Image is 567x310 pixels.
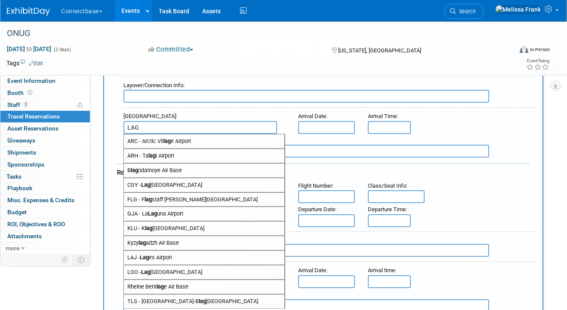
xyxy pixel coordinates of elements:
[124,164,284,177] span: B odatnoye Air Base
[0,195,90,206] a: Misc. Expenses & Credits
[368,182,406,189] span: Class/Seat Info
[470,45,550,58] div: Event Format
[139,240,146,246] strong: lag
[0,182,90,194] a: Playbook
[7,77,55,84] span: Event Information
[124,236,284,250] span: Kyzy adzh Air Base
[5,3,400,12] body: Rich Text Area. Press ALT-0 for help.
[7,233,42,240] span: Attachments
[124,134,284,148] span: ARC - Arctic Vil e Airport
[0,87,90,99] a: Booth
[7,89,34,96] span: Booth
[0,147,90,158] a: Shipments
[141,182,150,188] strong: Lag
[124,178,284,192] span: CGY - [GEOGRAPHIC_DATA]
[0,219,90,230] a: ROI, Objectives & ROO
[0,207,90,218] a: Budget
[456,8,476,15] span: Search
[124,149,284,163] span: ARH - Ta i Airport
[0,75,90,87] a: Event Information
[0,123,90,134] a: Asset Reservations
[163,138,171,144] strong: lag
[298,182,332,189] span: Flight Number
[6,59,43,67] td: Tags
[298,206,336,213] small: :
[117,169,189,176] span: Return Flight (flight back)
[298,267,326,274] span: Arrival Date
[7,149,36,156] span: Shipments
[7,161,44,168] span: Sponsorships
[124,193,284,207] span: FLG - F staff [PERSON_NAME][GEOGRAPHIC_DATA]
[6,173,22,180] span: Tasks
[25,46,33,52] span: to
[26,89,34,96] span: Booth not reserved yet
[199,298,206,304] strong: lag
[73,254,90,265] td: Toggle Event Tabs
[124,295,284,308] span: TLS - [GEOGRAPHIC_DATA]-B [GEOGRAPHIC_DATA]
[338,47,421,54] span: [US_STATE], [GEOGRAPHIC_DATA]
[22,101,29,108] span: 3
[526,59,549,63] div: Event Rating
[530,46,550,53] div: In-Person
[368,267,396,274] small: :
[6,45,52,53] span: [DATE] [DATE]
[131,167,138,173] strong: lag
[124,251,284,264] span: LAJ - es Airport
[298,113,326,119] span: Arrival Date
[495,5,541,14] img: Melissa Frank
[0,99,90,111] a: Staff3
[123,113,177,119] small: :
[77,101,83,109] span: Potential Scheduling Conflict -- at least one attendee is tagged in another overlapping event.
[7,125,59,132] span: Asset Reservations
[7,185,32,191] span: Playbook
[368,206,407,213] small: :
[444,4,484,19] a: Search
[58,254,73,265] td: Personalize Event Tab Strip
[298,182,333,189] small: :
[124,207,284,221] span: GJA - La una Airport
[124,222,284,235] span: KLU - K [GEOGRAPHIC_DATA]
[145,45,197,54] button: Committed
[368,182,407,189] small: :
[298,267,327,274] small: :
[7,221,65,228] span: ROI, Objectives & ROO
[368,113,397,119] span: Arrival Time
[0,243,90,254] a: more
[6,245,19,252] span: more
[7,137,35,144] span: Giveaways
[123,113,176,119] span: [GEOGRAPHIC_DATA]
[157,283,164,290] strong: lag
[7,7,50,16] img: ExhibitDay
[145,196,152,203] strong: lag
[368,113,398,119] small: :
[0,135,90,146] a: Giveaways
[148,210,157,217] strong: Lag
[141,269,150,275] strong: Lag
[53,47,71,52] span: (2 days)
[29,61,43,67] a: Edit
[7,101,29,108] span: Staff
[145,225,152,231] strong: lag
[0,111,90,122] a: Travel Reservations
[7,113,60,120] span: Travel Reservations
[7,209,27,216] span: Budget
[148,152,156,159] strong: lag
[298,113,327,119] small: :
[0,171,90,182] a: Tasks
[7,197,74,204] span: Misc. Expenses & Credits
[123,82,185,88] small: :
[368,206,406,213] span: Departure Time
[298,206,335,213] span: Departure Date
[140,254,149,261] strong: Lag
[124,280,284,294] span: Rheine Bent e Air Base
[124,265,284,279] span: LOO - [GEOGRAPHIC_DATA]
[368,267,395,274] span: Arrival time
[123,82,183,88] span: Layover/Connection Info
[0,159,90,170] a: Sponsorships
[0,231,90,242] a: Attachments
[4,26,503,41] div: ONUG
[520,46,528,53] img: Format-Inperson.png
